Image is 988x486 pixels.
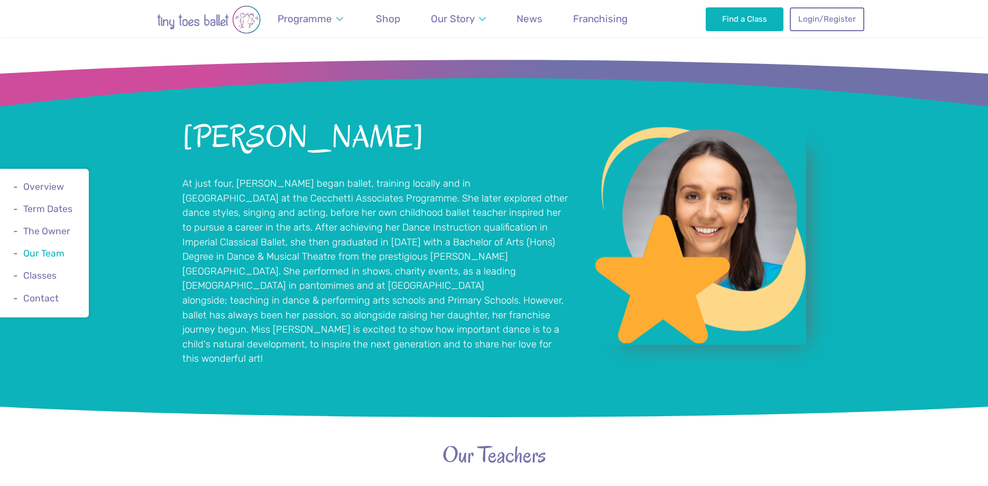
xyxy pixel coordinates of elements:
[790,7,864,31] a: Login/Register
[273,6,348,31] a: Programme
[512,6,548,31] a: News
[595,126,806,345] a: View full-size image
[23,248,64,259] a: Our Team
[278,13,332,25] span: Programme
[573,13,627,25] span: Franchising
[23,226,70,236] a: The Owner
[182,441,806,470] h2: Our Teachers
[426,6,491,31] a: Our Story
[23,271,57,281] a: Classes
[431,13,475,25] span: Our Story
[182,177,568,366] p: At just four, [PERSON_NAME] began ballet, training locally and in [GEOGRAPHIC_DATA] at the Cecche...
[371,6,405,31] a: Shop
[23,204,72,214] a: Term Dates
[124,5,293,34] img: tiny toes ballet
[516,13,542,25] span: News
[706,7,783,31] a: Find a Class
[376,13,400,25] span: Shop
[23,293,59,304] a: Contact
[182,122,568,153] h2: [PERSON_NAME]
[568,6,633,31] a: Franchising
[23,181,64,192] a: Overview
